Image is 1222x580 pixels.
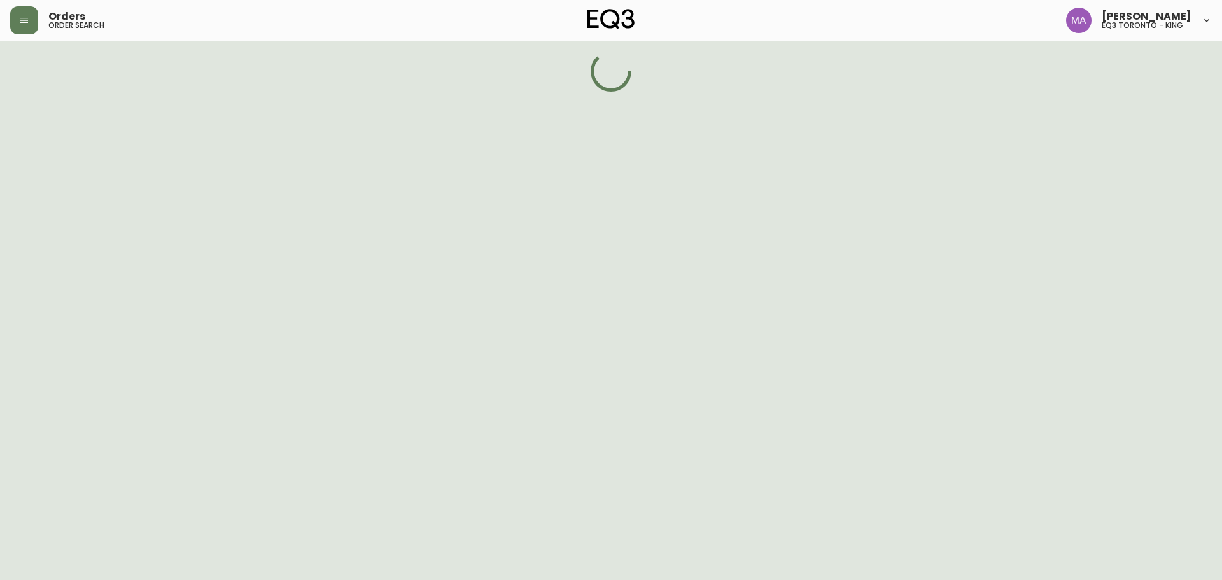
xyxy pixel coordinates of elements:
img: logo [587,9,635,29]
span: Orders [48,11,85,22]
img: 4f0989f25cbf85e7eb2537583095d61e [1066,8,1092,33]
h5: eq3 toronto - king [1102,22,1183,29]
h5: order search [48,22,104,29]
span: [PERSON_NAME] [1102,11,1191,22]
